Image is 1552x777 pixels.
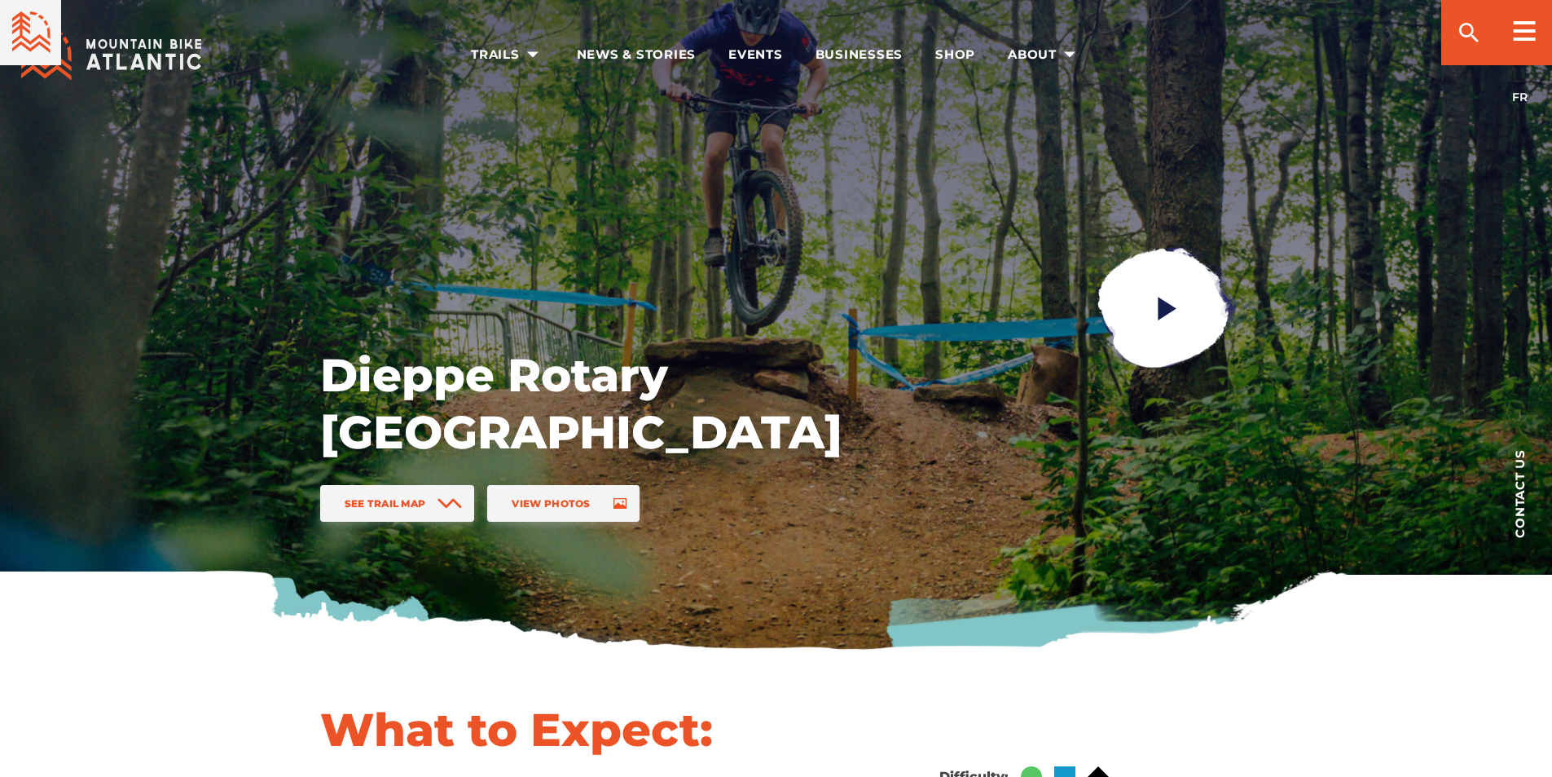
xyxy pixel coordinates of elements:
[320,347,842,461] h1: Dieppe Rotary [GEOGRAPHIC_DATA]
[1487,424,1552,563] a: Contact us
[1058,43,1081,66] ion-icon: arrow dropdown
[816,46,904,63] span: Businesses
[345,497,426,510] span: See Trail Map
[320,701,850,758] h1: What to Expect:
[512,497,590,510] span: View Photos
[577,46,697,63] span: News & Stories
[1008,46,1081,63] span: About
[320,485,475,522] a: See Trail Map
[1512,90,1528,104] a: FR
[521,43,544,66] ion-icon: arrow dropdown
[1456,20,1482,46] ion-icon: search
[471,46,544,63] span: Trails
[1152,294,1181,323] ion-icon: play
[487,485,639,522] a: View Photos
[728,46,783,63] span: Events
[1514,449,1526,538] span: Contact us
[935,46,975,63] span: Shop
